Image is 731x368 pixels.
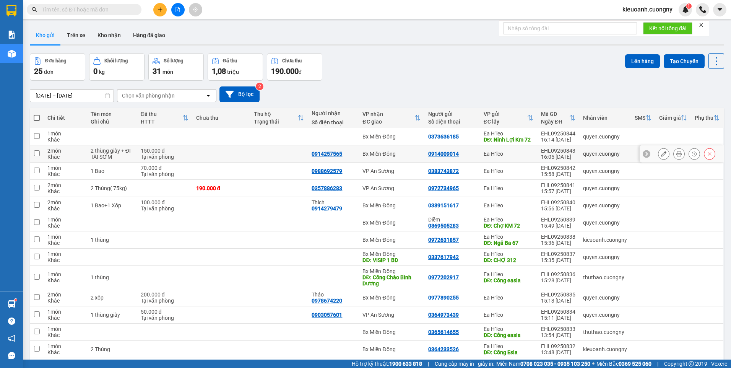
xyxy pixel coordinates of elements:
[362,237,421,243] div: Bx Miền Đông
[47,154,83,160] div: Khác
[541,343,575,349] div: EHL09250832
[362,274,421,287] div: DĐ: Cổng Chào Bình Dương
[428,274,459,280] div: 0977202917
[484,251,533,257] div: Ea H`leo
[541,171,575,177] div: 15:58 [DATE]
[227,69,239,75] span: triệu
[428,295,459,301] div: 0977890255
[127,26,171,44] button: Hàng đã giao
[484,111,527,117] div: VP gửi
[484,240,533,246] div: DĐ: Ngã Ba 67
[484,217,533,223] div: Ea H`leo
[312,168,342,174] div: 0988692579
[47,199,83,205] div: 2 món
[362,185,421,191] div: VP An Sương
[362,134,421,140] div: Bx Miền Đông
[389,361,422,367] strong: 1900 633 818
[47,182,83,188] div: 2 món
[362,168,421,174] div: VP An Sương
[8,318,15,325] span: question-circle
[282,58,302,64] div: Chưa thu
[256,83,263,90] sup: 2
[496,360,590,368] span: Miền Nam
[141,111,182,117] div: Đã thu
[47,234,83,240] div: 1 món
[47,349,83,355] div: Khác
[541,205,575,212] div: 15:56 [DATE]
[657,360,658,368] span: |
[61,26,91,44] button: Trên xe
[484,257,533,263] div: DĐ: CHỢ 312
[47,326,83,332] div: 1 món
[619,361,651,367] strong: 0369 525 060
[93,67,97,76] span: 0
[47,271,83,277] div: 1 món
[541,315,575,321] div: 15:11 [DATE]
[686,3,692,9] sup: 1
[484,295,533,301] div: Ea H`leo
[541,291,575,298] div: EHL09250835
[8,300,16,308] img: warehouse-icon
[484,277,533,283] div: DĐ: Cổng easia
[164,58,183,64] div: Số lượng
[47,130,83,137] div: 1 món
[141,298,188,304] div: Tại văn phòng
[716,6,723,13] span: caret-down
[208,53,263,81] button: Đã thu1,08 triệu
[541,251,575,257] div: EHL09250837
[583,202,627,208] div: quyen.cuongny
[148,53,204,81] button: Số lượng31món
[104,58,128,64] div: Khối lượng
[362,220,421,226] div: Bx Miền Đông
[541,234,575,240] div: EHL09250838
[541,165,575,171] div: EHL09250842
[137,108,192,128] th: Toggle SortBy
[162,69,173,75] span: món
[592,362,595,365] span: ⚪️
[362,119,414,125] div: ĐC giao
[583,346,627,352] div: kieuoanh.cuongny
[428,134,459,140] div: 0373636185
[541,148,575,154] div: EHL09250843
[658,148,669,160] div: Sửa đơn hàng
[47,343,83,349] div: 1 món
[189,3,202,16] button: aim
[541,277,575,283] div: 15:28 [DATE]
[47,223,83,229] div: Khác
[362,202,421,208] div: Bx Miền Đông
[8,335,15,342] span: notification
[428,346,459,352] div: 0364233526
[484,343,533,349] div: Ea H`leo
[428,254,459,260] div: 0337617942
[30,26,61,44] button: Kho gửi
[141,148,188,154] div: 150.000 đ
[428,119,476,125] div: Số điện thoại
[153,67,161,76] span: 31
[541,188,575,194] div: 15:57 [DATE]
[47,115,83,121] div: Chi tiết
[583,220,627,226] div: quyen.cuongny
[312,291,355,298] div: Thảo
[428,168,459,174] div: 0383743872
[583,312,627,318] div: quyen.cuongny
[171,3,185,16] button: file-add
[541,130,575,137] div: EHL09250844
[99,69,105,75] span: kg
[362,151,421,157] div: Bx Miền Đông
[312,312,342,318] div: 0903057601
[583,274,627,280] div: thuthao.cuongny
[541,257,575,263] div: 15:35 [DATE]
[91,237,133,243] div: 1 thùng
[141,205,188,212] div: Tại văn phòng
[32,7,37,12] span: search
[196,115,246,121] div: Chưa thu
[312,205,342,212] div: 0914279479
[254,111,298,117] div: Thu hộ
[42,5,132,14] input: Tìm tên, số ĐT hoặc mã đơn
[312,151,342,157] div: 0914257565
[583,329,627,335] div: thuthao.cuongny
[541,111,569,117] div: Mã GD
[91,346,133,352] div: 2 Thùng
[541,309,575,315] div: EHL09250834
[428,111,476,117] div: Người gửi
